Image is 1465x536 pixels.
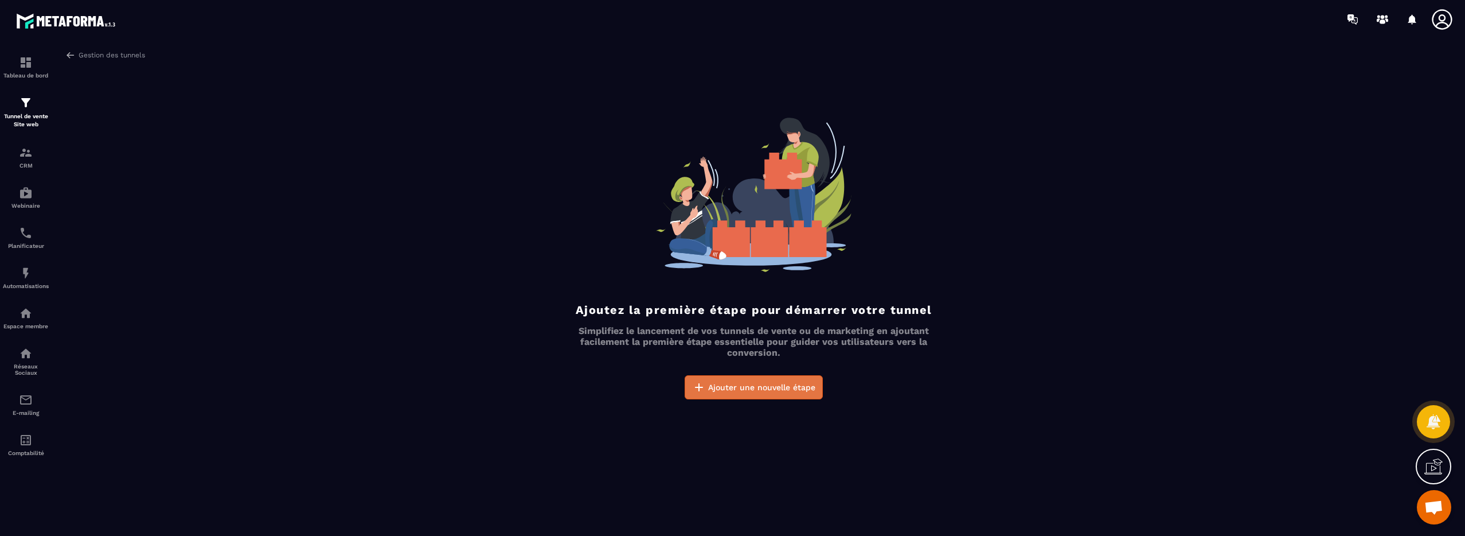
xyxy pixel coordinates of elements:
[3,384,49,425] a: emailemailE-mailing
[655,118,852,272] img: empty-funnel-bg.aa6bca90.svg
[1417,490,1451,525] div: Ouvrir le chat
[65,50,76,60] img: arrow
[708,382,815,393] span: Ajouter une nouvelle étape
[685,375,823,399] button: Ajouter une nouvelle étape
[3,298,49,338] a: automationsautomationsEspace membre
[568,325,940,358] p: Simplifiez le lancement de vos tunnels de vente ou de marketing en ajoutant facilement la premièr...
[3,177,49,217] a: automationsautomationsWebinaire
[19,96,33,110] img: formation
[19,186,33,200] img: automations
[19,266,33,280] img: automations
[3,338,49,384] a: social-networksocial-networkRéseaux Sociaux
[3,137,49,177] a: formationformationCRM
[3,72,49,79] p: Tableau de bord
[3,450,49,456] p: Comptabilité
[3,323,49,329] p: Espace membre
[65,50,145,60] a: Gestion des tunnels
[3,283,49,289] p: Automatisations
[3,425,49,465] a: accountantaccountantComptabilité
[16,10,119,32] img: logo
[3,203,49,209] p: Webinaire
[3,258,49,298] a: automationsautomationsAutomatisations
[19,146,33,160] img: formation
[3,217,49,258] a: schedulerschedulerPlanificateur
[3,410,49,416] p: E-mailing
[3,87,49,137] a: formationformationTunnel de vente Site web
[19,306,33,320] img: automations
[19,56,33,69] img: formation
[19,433,33,447] img: accountant
[3,363,49,376] p: Réseaux Sociaux
[3,47,49,87] a: formationformationTableau de bord
[3,112,49,129] p: Tunnel de vente Site web
[19,226,33,240] img: scheduler
[19,393,33,407] img: email
[3,243,49,249] p: Planificateur
[3,162,49,169] p: CRM
[568,303,940,317] h4: Ajoutez la première étape pour démarrer votre tunnel
[19,347,33,360] img: social-network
